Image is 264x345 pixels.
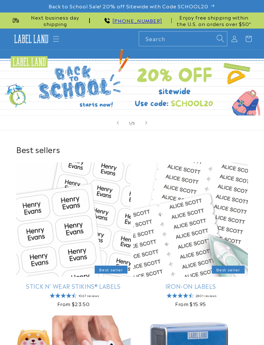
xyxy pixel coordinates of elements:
span: Next business day shipping [21,14,90,27]
span: 1 [129,120,131,126]
a: Iron-On Labels [133,282,248,290]
span: Enjoy free shipping within the U.S. on orders over $50* [174,14,254,27]
summary: Menu [49,32,63,46]
button: Next slide [139,116,153,130]
a: [PHONE_NUMBER] [112,17,162,24]
a: Stick N' Wear Stikins® Labels [16,282,131,290]
div: Announcement [92,13,172,28]
span: Back to School Sale! 20% off Sitewide with Code SCHOOL20 [49,3,208,9]
img: Label Land [12,33,51,45]
h2: Best sellers [16,144,248,154]
button: Previous slide [111,116,125,130]
span: / [131,120,133,126]
div: Announcement [10,13,90,28]
span: 5 [132,120,135,126]
button: Search [213,31,227,45]
a: Label Land [10,31,53,47]
div: Announcement [174,13,254,28]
